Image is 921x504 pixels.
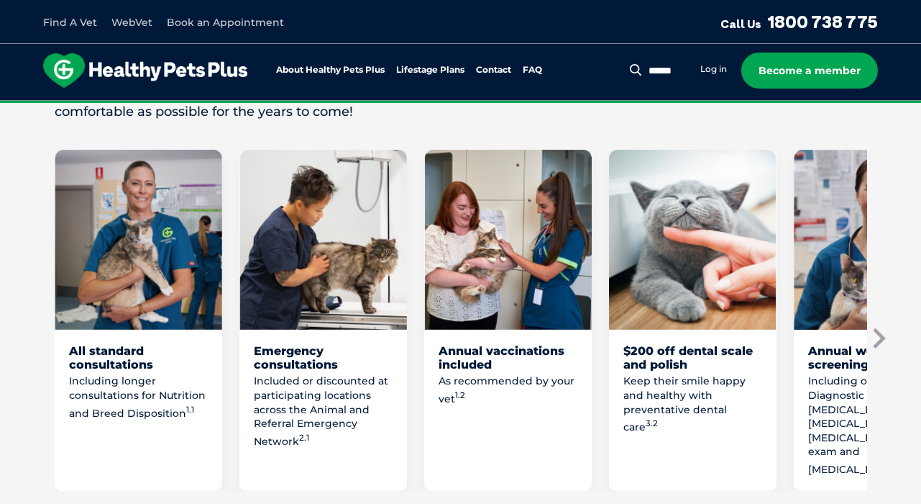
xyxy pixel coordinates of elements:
li: 4 of 8 [609,150,776,491]
li: 1 of 8 [55,150,222,491]
div: Emergency consultations [254,344,393,372]
a: Call Us1800 738 775 [720,11,878,32]
li: 3 of 8 [424,150,592,491]
div: Annual vaccinations included [439,344,577,372]
a: Find A Vet [43,16,97,29]
sup: 2.1 [299,433,309,443]
button: Next slide [867,328,889,349]
a: FAQ [523,66,542,75]
li: 2 of 8 [239,150,407,491]
a: About Healthy Pets Plus [276,66,385,75]
a: Become a member [741,53,878,89]
sup: 3.2 [646,418,658,428]
a: WebVet [111,16,152,29]
button: Search [627,63,645,77]
p: Included or discounted at participating locations across the Animal and Referral Emergency Network [254,374,393,449]
p: Keep their smile happy and healthy with preventative dental care [623,374,762,434]
div: $200 off dental scale and polish [623,344,762,372]
sup: 1.2 [455,390,465,400]
p: With an extensive range of benefits and simply payment options available, you can help keep your ... [55,85,867,121]
a: Log in [700,63,727,75]
img: hpp-logo [43,53,247,88]
p: As recommended by your vet [439,374,577,406]
sup: 1.1 [186,405,194,415]
span: Proactive, preventative wellness program designed to keep your pet healthier and happier for longer [192,101,729,114]
a: Contact [476,66,511,75]
a: Lifestage Plans [396,66,464,75]
p: Including longer consultations for Nutrition and Breed Disposition [69,374,208,420]
span: Call Us [720,17,761,31]
div: All standard consultations [69,344,208,372]
a: Book an Appointment [167,16,284,29]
